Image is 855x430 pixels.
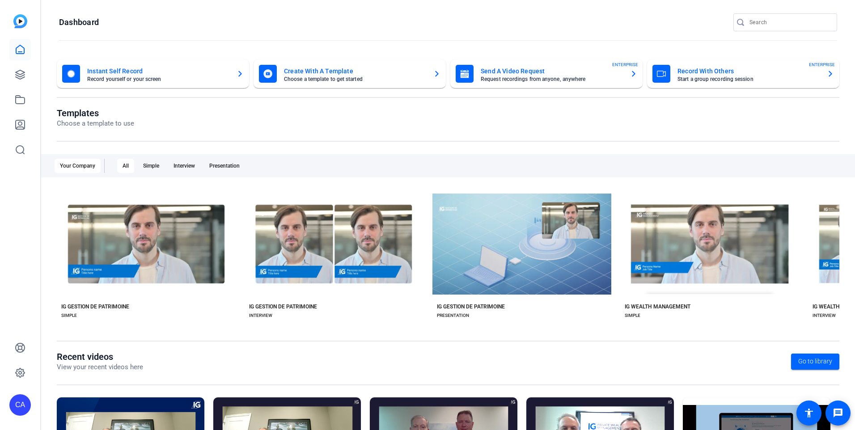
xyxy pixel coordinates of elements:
span: ENTERPRISE [809,61,835,68]
mat-card-subtitle: Choose a template to get started [284,76,426,82]
img: blue-gradient.svg [13,14,27,28]
h1: Recent videos [57,351,143,362]
div: IG GESTION DE PATRIMOINE [61,303,129,310]
mat-card-subtitle: Start a group recording session [677,76,820,82]
p: View your recent videos here [57,362,143,372]
mat-card-subtitle: Request recordings from anyone, anywhere [481,76,623,82]
p: Choose a template to use [57,118,134,129]
div: IG GESTION DE PATRIMOINE [249,303,317,310]
div: Interview [168,159,200,173]
span: ENTERPRISE [612,61,638,68]
input: Search [749,17,830,28]
a: Go to library [791,354,839,370]
div: IG GESTION DE PATRIMOINE [437,303,505,310]
mat-card-title: Record With Others [677,66,820,76]
div: All [117,159,134,173]
mat-card-title: Create With A Template [284,66,426,76]
button: Instant Self RecordRecord yourself or your screen [57,59,249,88]
div: INTERVIEW [249,312,272,319]
div: SIMPLE [625,312,640,319]
mat-card-title: Instant Self Record [87,66,229,76]
button: Record With OthersStart a group recording sessionENTERPRISE [647,59,839,88]
mat-icon: accessibility [804,408,814,418]
div: IG WEALTH MANAGEMENT [625,303,690,310]
div: SIMPLE [61,312,77,319]
mat-card-subtitle: Record yourself or your screen [87,76,229,82]
h1: Templates [57,108,134,118]
button: Create With A TemplateChoose a template to get started [254,59,446,88]
div: Presentation [204,159,245,173]
div: Simple [138,159,165,173]
div: INTERVIEW [813,312,836,319]
h1: Dashboard [59,17,99,28]
div: PRESENTATION [437,312,469,319]
mat-card-title: Send A Video Request [481,66,623,76]
mat-icon: message [833,408,843,418]
span: Go to library [798,357,832,366]
button: Send A Video RequestRequest recordings from anyone, anywhereENTERPRISE [450,59,643,88]
div: Your Company [55,159,101,173]
div: CA [9,394,31,416]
